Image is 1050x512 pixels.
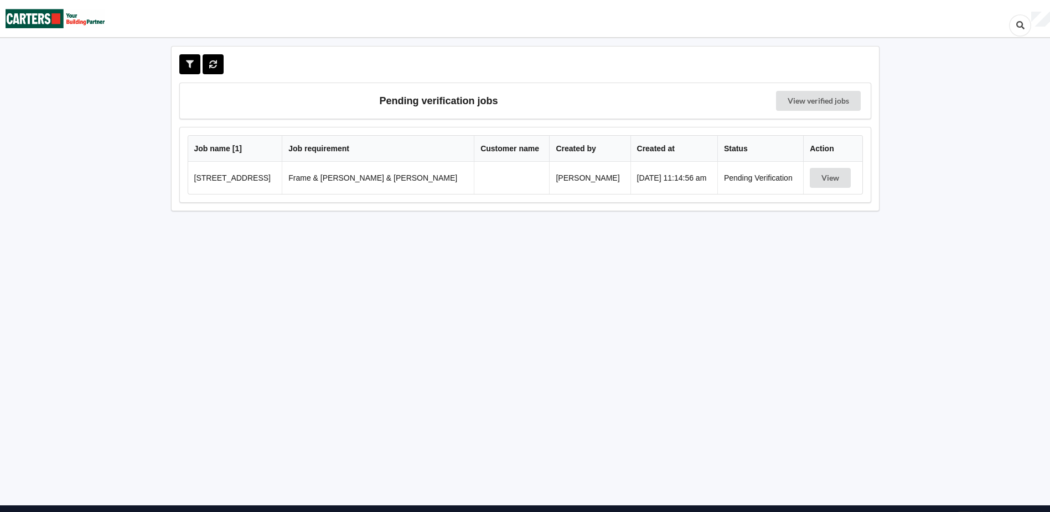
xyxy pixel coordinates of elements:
[717,136,803,162] th: Status
[717,162,803,194] td: Pending Verification
[776,91,861,111] a: View verified jobs
[282,162,474,194] td: Frame & [PERSON_NAME] & [PERSON_NAME]
[1031,12,1050,27] div: User Profile
[188,162,282,194] td: [STREET_ADDRESS]
[803,136,862,162] th: Action
[549,136,630,162] th: Created by
[630,136,717,162] th: Created at
[810,173,853,182] a: View
[282,136,474,162] th: Job requirement
[549,162,630,194] td: [PERSON_NAME]
[6,1,105,37] img: Carters
[810,168,851,188] button: View
[474,136,549,162] th: Customer name
[188,136,282,162] th: Job name [ 1 ]
[188,91,690,111] h3: Pending verification jobs
[630,162,717,194] td: [DATE] 11:14:56 am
